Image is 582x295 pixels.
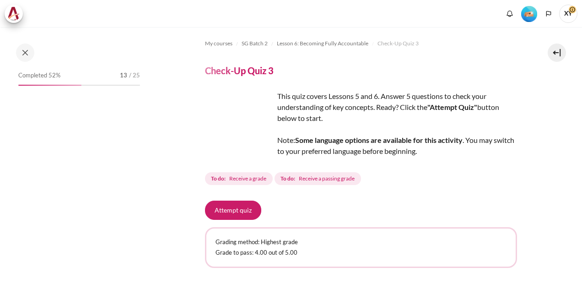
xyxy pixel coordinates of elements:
[205,65,274,76] h4: Check-Up Quiz 3
[242,38,268,49] a: SG Batch 2
[7,7,20,21] img: Architeck
[503,7,517,21] div: Show notification window with no new notifications
[559,5,577,23] span: XY
[559,5,577,23] a: User menu
[18,85,81,86] div: 52%
[5,5,27,23] a: Architeck Architeck
[205,36,517,51] nav: Navigation bar
[517,5,541,22] a: Level #2
[216,248,507,257] p: Grade to pass: 4.00 out of 5.00
[280,175,295,183] strong: To do:
[277,39,368,48] span: Lesson 6: Becoming Fully Accountable
[211,175,226,183] strong: To do:
[277,136,295,144] span: Note:
[521,5,537,22] div: Level #2
[129,71,140,80] span: / 25
[377,39,419,48] span: Check-Up Quiz 3
[205,91,274,159] img: df
[277,38,368,49] a: Lesson 6: Becoming Fully Accountable
[205,39,232,48] span: My courses
[120,71,127,80] span: 13
[205,91,517,157] div: This quiz covers Lessons 5 and 6. Answer 5 questions to check your understanding of key concepts....
[216,238,507,247] p: Grading method: Highest grade
[377,38,419,49] a: Check-Up Quiz 3
[427,103,477,111] strong: "Attempt Quiz"
[205,201,261,220] button: Attempt quiz
[521,6,537,22] img: Level #2
[299,175,355,183] span: Receive a passing grade
[205,38,232,49] a: My courses
[229,175,266,183] span: Receive a grade
[542,7,555,21] button: Languages
[18,71,60,80] span: Completed 52%
[242,39,268,48] span: SG Batch 2
[205,170,363,187] div: Completion requirements for Check-Up Quiz 3
[295,136,463,144] strong: Some language options are available for this activity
